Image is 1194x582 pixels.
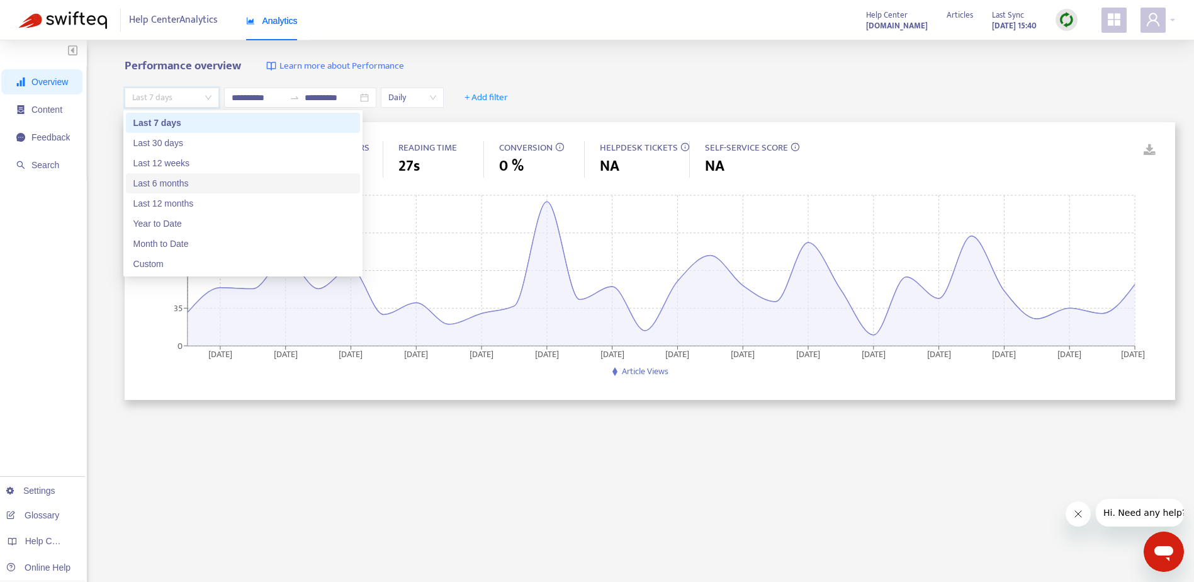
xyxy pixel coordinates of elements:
span: Article Views [622,364,668,379]
span: signal [16,77,25,86]
iframe: Fermer le message [1066,501,1091,527]
tspan: [DATE] [862,346,886,361]
div: Last 12 weeks [133,156,352,170]
strong: [DATE] 15:40 [992,19,1037,33]
span: to [290,93,300,103]
tspan: [DATE] [405,346,429,361]
a: [DOMAIN_NAME] [866,18,928,33]
div: Last 12 weeks [126,153,360,173]
span: Last 7 days [132,88,211,107]
span: search [16,161,25,169]
span: Daily [388,88,436,107]
span: appstore [1107,12,1122,27]
tspan: [DATE] [797,346,821,361]
tspan: [DATE] [927,346,951,361]
span: container [16,105,25,114]
tspan: [DATE] [1058,346,1082,361]
div: Custom [133,257,352,271]
span: Search [31,160,59,170]
span: Articles [947,8,973,22]
div: Month to Date [126,234,360,254]
b: Performance overview [125,56,241,76]
a: Learn more about Performance [266,59,404,74]
tspan: 70 [173,263,183,278]
div: Custom [126,254,360,274]
img: image-link [266,61,276,71]
tspan: [DATE] [731,346,755,361]
span: Help Centers [25,536,77,546]
span: Feedback [31,132,70,142]
span: 0 % [499,155,524,178]
button: + Add filter [455,88,517,108]
span: Learn more about Performance [279,59,404,74]
span: READING TIME [398,140,457,156]
div: Last 30 days [133,136,352,150]
span: Overview [31,77,68,87]
span: NA [600,155,619,178]
div: Month to Date [133,237,352,251]
div: Last 30 days [126,133,360,153]
tspan: [DATE] [274,346,298,361]
a: Online Help [6,562,70,573]
tspan: [DATE] [993,346,1017,361]
span: Last Sync [992,8,1024,22]
tspan: 0 [177,338,183,353]
a: Glossary [6,510,59,520]
span: Help Center [866,8,908,22]
strong: [DOMAIN_NAME] [866,19,928,33]
tspan: [DATE] [208,346,232,361]
div: Last 12 months [126,193,360,214]
div: Last 6 months [133,176,352,190]
span: + Add filter [465,90,508,105]
tspan: [DATE] [600,346,624,361]
tspan: [DATE] [1121,346,1145,361]
tspan: 35 [174,301,183,316]
span: area-chart [246,16,255,25]
span: NA [705,155,724,178]
span: Content [31,105,62,115]
span: swap-right [290,93,300,103]
img: Swifteq [19,11,107,29]
span: 27s [398,155,420,178]
div: Last 6 months [126,173,360,193]
span: Analytics [246,16,298,26]
span: message [16,133,25,142]
iframe: Bouton de lancement de la fenêtre de messagerie [1144,532,1184,572]
tspan: [DATE] [535,346,559,361]
a: Settings [6,486,55,496]
span: Help Center Analytics [129,8,218,32]
span: CONVERSION [499,140,553,156]
tspan: [DATE] [339,346,363,361]
img: sync.dc5367851b00ba804db3.png [1059,12,1074,28]
div: Last 12 months [133,197,352,210]
tspan: [DATE] [666,346,690,361]
span: SELF-SERVICE SCORE [705,140,788,156]
div: Last 7 days [133,116,352,130]
div: Year to Date [133,217,352,231]
iframe: Message de la compagnie [1096,499,1184,527]
tspan: [DATE] [470,346,494,361]
div: Last 7 days [126,113,360,133]
span: HELPDESK TICKETS [600,140,678,156]
span: user [1146,12,1161,27]
span: Hi. Need any help? [8,9,91,19]
div: Year to Date [126,214,360,234]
